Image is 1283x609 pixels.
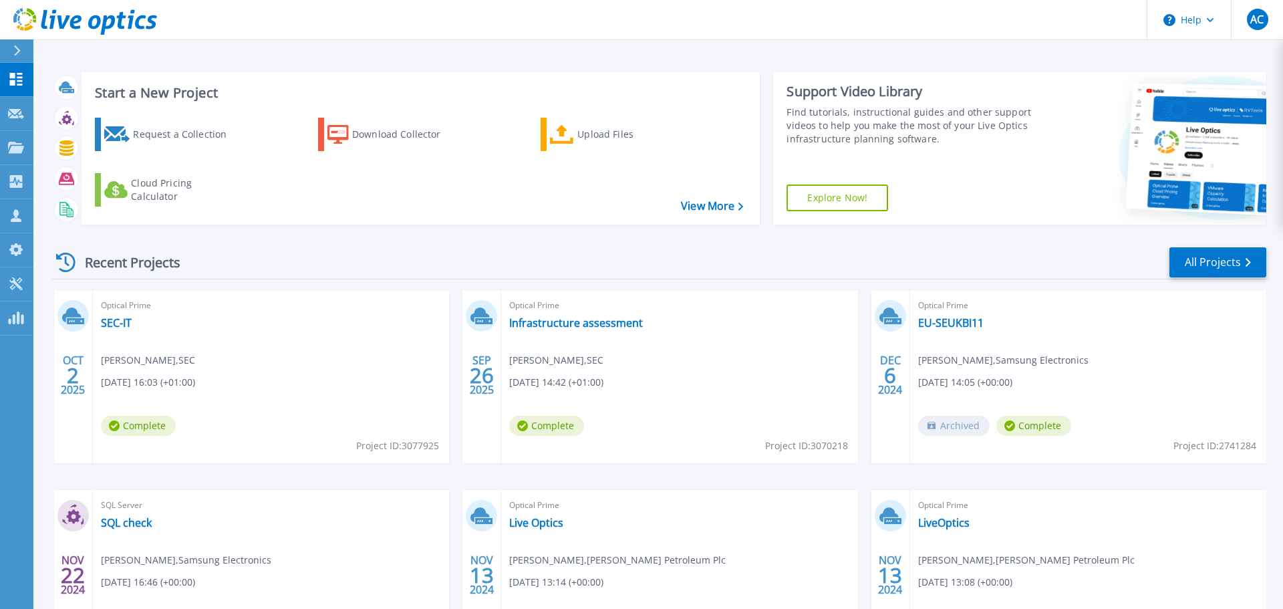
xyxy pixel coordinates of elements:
[787,185,888,211] a: Explore Now!
[51,246,198,279] div: Recent Projects
[884,370,896,381] span: 6
[918,375,1012,390] span: [DATE] 14:05 (+00:00)
[877,551,903,600] div: NOV 2024
[470,570,494,581] span: 13
[509,516,563,529] a: Live Optics
[878,570,902,581] span: 13
[787,106,1038,146] div: Find tutorials, instructional guides and other support videos to help you make the most of your L...
[918,416,990,436] span: Archived
[101,516,152,529] a: SQL check
[61,570,85,581] span: 22
[1250,14,1264,25] span: AC
[918,553,1135,568] span: [PERSON_NAME] , [PERSON_NAME] Petroleum Plc
[918,575,1012,590] span: [DATE] 13:08 (+00:00)
[787,83,1038,100] div: Support Video Library
[101,298,441,313] span: Optical Prime
[1169,247,1266,277] a: All Projects
[470,370,494,381] span: 26
[996,416,1071,436] span: Complete
[131,176,238,203] div: Cloud Pricing Calculator
[877,351,903,400] div: DEC 2024
[101,375,195,390] span: [DATE] 16:03 (+01:00)
[318,118,467,151] a: Download Collector
[356,439,439,453] span: Project ID: 3077925
[95,86,743,100] h3: Start a New Project
[1173,439,1256,453] span: Project ID: 2741284
[681,200,743,213] a: View More
[101,416,176,436] span: Complete
[918,353,1089,368] span: [PERSON_NAME] , Samsung Electronics
[67,370,79,381] span: 2
[95,173,244,207] a: Cloud Pricing Calculator
[101,575,195,590] span: [DATE] 16:46 (+00:00)
[469,351,494,400] div: SEP 2025
[509,375,603,390] span: [DATE] 14:42 (+01:00)
[101,316,132,330] a: SEC-IT
[95,118,244,151] a: Request a Collection
[101,553,271,568] span: [PERSON_NAME] , Samsung Electronics
[509,575,603,590] span: [DATE] 13:14 (+00:00)
[509,498,849,513] span: Optical Prime
[469,551,494,600] div: NOV 2024
[918,298,1258,313] span: Optical Prime
[101,353,195,368] span: [PERSON_NAME] , SEC
[509,298,849,313] span: Optical Prime
[509,416,584,436] span: Complete
[509,316,643,330] a: Infrastructure assessment
[541,118,690,151] a: Upload Files
[509,353,603,368] span: [PERSON_NAME] , SEC
[918,516,970,529] a: LiveOptics
[918,498,1258,513] span: Optical Prime
[352,121,459,148] div: Download Collector
[765,439,848,453] span: Project ID: 3070218
[101,498,441,513] span: SQL Server
[577,121,684,148] div: Upload Files
[60,551,86,600] div: NOV 2024
[509,553,726,568] span: [PERSON_NAME] , [PERSON_NAME] Petroleum Plc
[60,351,86,400] div: OCT 2025
[918,316,984,330] a: EU-SEUKBI11
[133,121,240,148] div: Request a Collection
